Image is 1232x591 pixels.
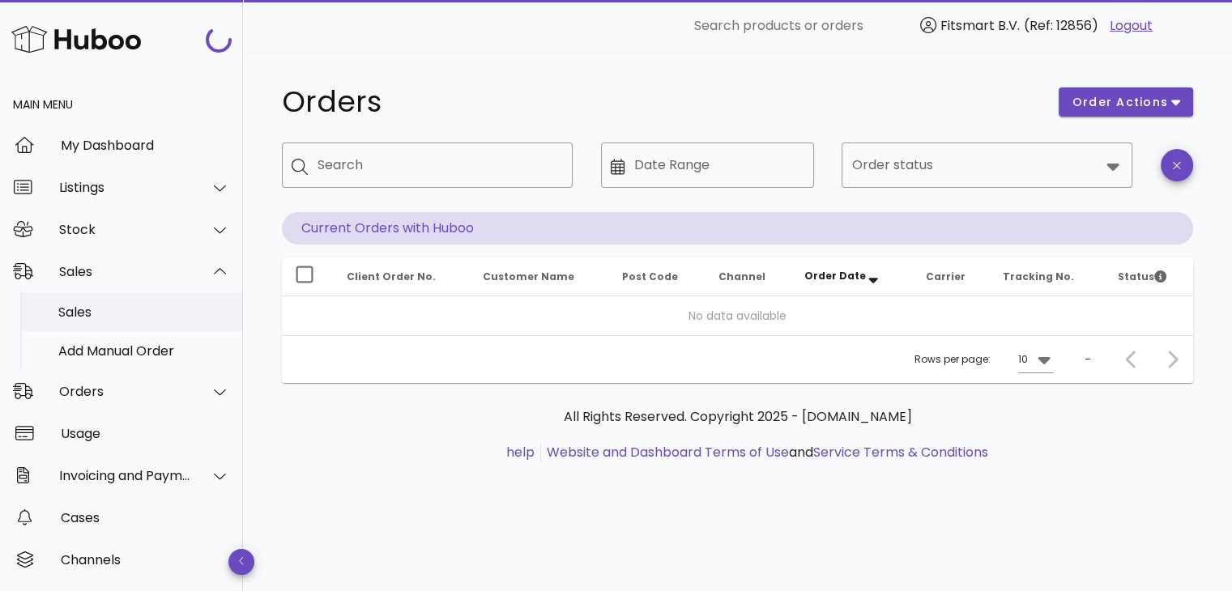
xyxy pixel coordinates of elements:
div: – [1085,352,1091,367]
span: Customer Name [483,270,574,283]
div: Channels [61,552,230,568]
div: Stock [59,222,191,237]
div: Rows per page: [914,336,1054,383]
div: Add Manual Order [58,343,230,359]
p: All Rights Reserved. Copyright 2025 - [DOMAIN_NAME] [295,407,1180,427]
div: 10 [1018,352,1028,367]
th: Post Code [608,257,705,296]
th: Carrier [912,257,990,296]
p: Current Orders with Huboo [282,212,1193,244]
div: Order status [842,142,1132,188]
span: order actions [1072,94,1169,111]
div: Cases [61,510,230,525]
th: Customer Name [470,257,609,296]
th: Client Order No. [334,257,470,296]
li: and [541,443,988,462]
h1: Orders [282,87,1039,117]
div: Listings [59,180,191,195]
div: Orders [59,384,191,399]
th: Status [1105,257,1193,296]
span: Post Code [621,270,677,283]
span: Client Order No. [347,270,436,283]
a: Logout [1110,16,1153,36]
span: Carrier [925,270,965,283]
div: Sales [59,264,191,279]
div: Usage [61,426,230,441]
div: Invoicing and Payments [59,468,191,483]
span: Channel [718,270,765,283]
a: help [506,443,535,461]
button: order actions [1059,87,1193,117]
span: Tracking No. [1003,270,1074,283]
th: Order Date: Sorted descending. Activate to remove sorting. [791,257,912,296]
img: Huboo Logo [11,22,141,57]
span: Fitsmart B.V. [940,16,1020,35]
span: Status [1118,270,1166,283]
a: Service Terms & Conditions [813,443,988,461]
a: Website and Dashboard Terms of Use [547,443,789,461]
span: (Ref: 12856) [1024,16,1098,35]
span: Order Date [804,269,866,283]
div: 10Rows per page: [1018,347,1054,372]
th: Channel [706,257,791,296]
div: Sales [58,304,230,320]
div: My Dashboard [61,138,230,153]
th: Tracking No. [990,257,1105,296]
td: No data available [282,296,1193,335]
